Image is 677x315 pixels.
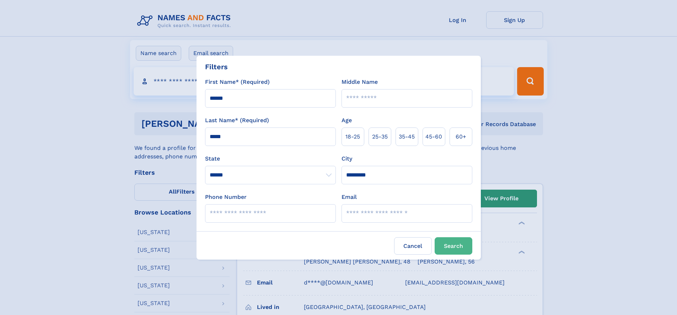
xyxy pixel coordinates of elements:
label: Cancel [394,237,432,255]
label: First Name* (Required) [205,78,270,86]
label: State [205,154,336,163]
label: Middle Name [342,78,378,86]
div: Filters [205,61,228,72]
button: Search [435,237,472,255]
span: 45‑60 [425,132,442,141]
span: 60+ [456,132,466,141]
label: City [342,154,352,163]
span: 35‑45 [399,132,415,141]
span: 18‑25 [345,132,360,141]
label: Last Name* (Required) [205,116,269,125]
span: 25‑35 [372,132,388,141]
label: Phone Number [205,193,247,201]
label: Email [342,193,357,201]
label: Age [342,116,352,125]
